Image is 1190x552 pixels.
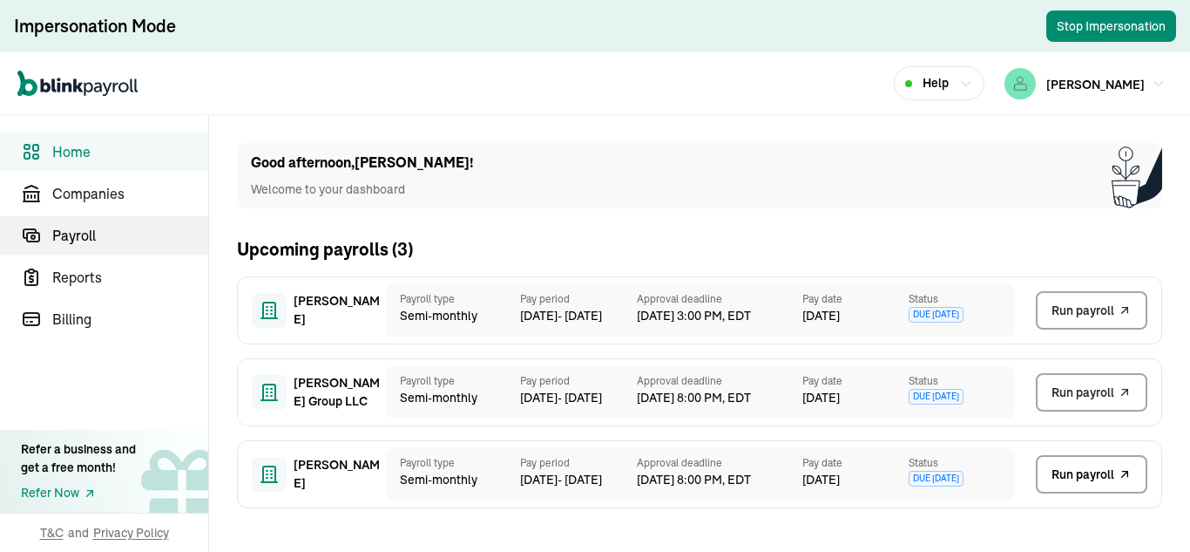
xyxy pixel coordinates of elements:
[909,307,963,323] span: Due [DATE]
[294,456,381,493] span: [PERSON_NAME]
[637,307,802,325] span: [DATE] 3:00 PM, EDT
[1051,302,1114,320] span: Run payroll
[52,309,208,330] span: Billing
[520,291,637,307] span: Pay period
[802,455,909,471] span: Pay date
[93,524,169,542] span: Privacy Policy
[637,471,802,489] span: [DATE] 8:00 PM, EDT
[1036,291,1147,330] button: Run payroll
[802,389,840,407] span: [DATE]
[909,291,1015,307] span: Status
[400,291,506,307] span: Payroll type
[237,236,413,262] h2: Upcoming payrolls ( 3 )
[1046,10,1176,42] button: Stop Impersonation
[802,307,840,325] span: [DATE]
[894,66,984,100] button: Help
[637,373,802,389] span: Approval deadline
[802,471,840,489] span: [DATE]
[251,153,474,174] h1: Good afternoon , [PERSON_NAME] !
[637,455,802,471] span: Approval deadline
[52,141,208,162] span: Home
[520,373,637,389] span: Pay period
[400,307,506,325] span: Semi-monthly
[520,307,637,325] span: [DATE] - [DATE]
[637,389,802,407] span: [DATE] 8:00 PM, EDT
[294,292,381,329] span: [PERSON_NAME]
[1112,143,1162,208] img: Plant illustration
[68,524,89,542] span: and
[52,225,208,246] span: Payroll
[1046,77,1145,92] span: [PERSON_NAME]
[52,267,208,288] span: Reports
[400,455,506,471] span: Payroll type
[520,471,637,489] span: [DATE] - [DATE]
[900,364,1190,552] iframe: Chat Widget
[923,74,949,92] span: Help
[52,183,208,204] span: Companies
[21,440,136,477] div: Refer a business and get a free month!
[997,65,1173,103] button: [PERSON_NAME]
[400,373,506,389] span: Payroll type
[14,14,176,38] div: Impersonation Mode
[40,524,64,542] span: T&C
[520,455,637,471] span: Pay period
[520,389,637,407] span: [DATE] - [DATE]
[802,373,909,389] span: Pay date
[802,291,909,307] span: Pay date
[17,58,138,109] nav: Global
[251,181,474,199] p: Welcome to your dashboard
[294,374,381,411] span: [PERSON_NAME] Group LLC
[400,389,506,407] span: Semi-monthly
[21,484,136,502] a: Refer Now
[637,291,802,307] span: Approval deadline
[400,471,506,489] span: Semi-monthly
